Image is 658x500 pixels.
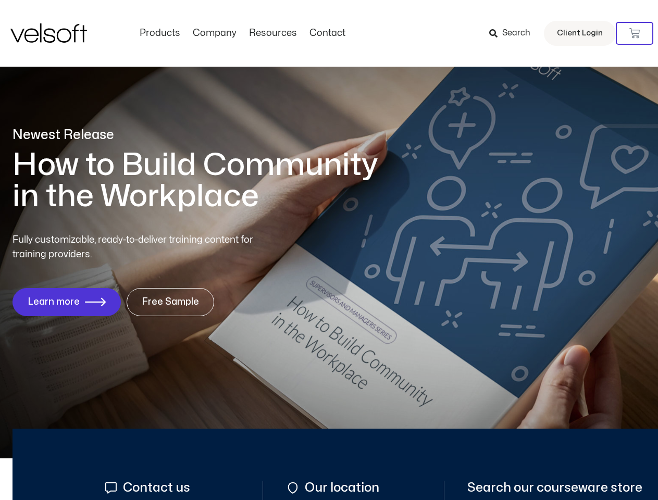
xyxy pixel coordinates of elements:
[13,288,121,316] a: Learn more
[10,23,87,43] img: Velsoft Training Materials
[28,297,80,307] span: Learn more
[187,28,243,39] a: CompanyMenu Toggle
[13,233,272,262] p: Fully customizable, ready-to-deliver training content for training providers.
[127,288,214,316] a: Free Sample
[142,297,199,307] span: Free Sample
[489,24,538,42] a: Search
[133,28,352,39] nav: Menu
[243,28,303,39] a: ResourcesMenu Toggle
[13,126,393,144] p: Newest Release
[302,481,379,495] span: Our location
[120,481,190,495] span: Contact us
[544,21,616,46] a: Client Login
[467,481,642,495] span: Search our courseware store
[13,149,393,212] h1: How to Build Community in the Workplace
[557,27,603,40] span: Client Login
[502,27,530,40] span: Search
[303,28,352,39] a: ContactMenu Toggle
[133,28,187,39] a: ProductsMenu Toggle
